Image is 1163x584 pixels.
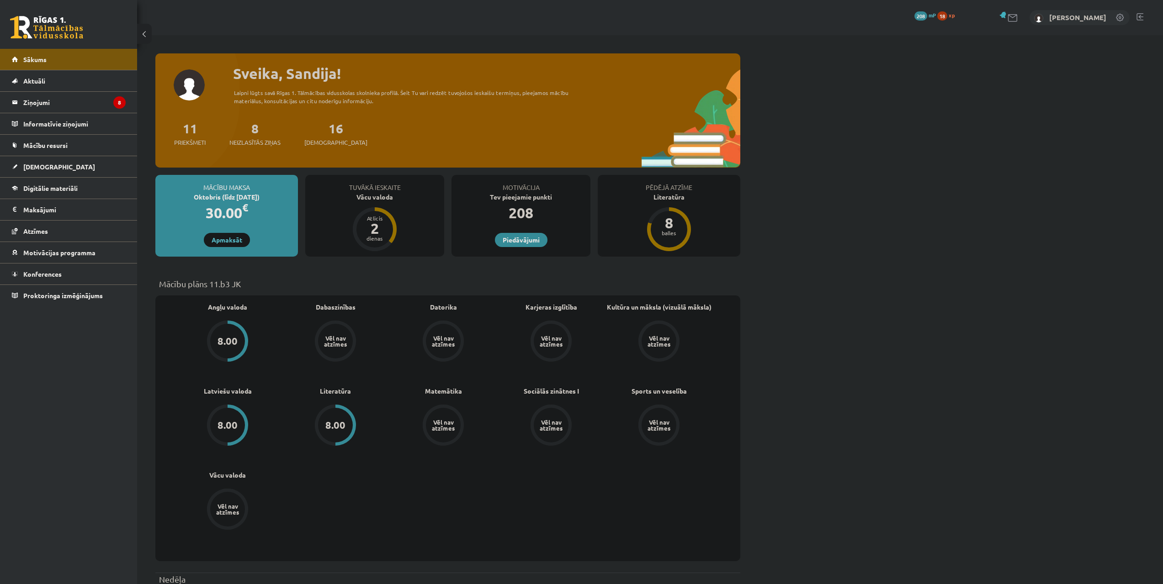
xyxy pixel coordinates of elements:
[233,63,740,84] div: Sveika, Sandija!
[605,321,713,363] a: Vēl nav atzīmes
[538,335,564,347] div: Vēl nav atzīmes
[937,11,947,21] span: 18
[1034,14,1043,23] img: Sandija Šūba
[598,175,740,192] div: Pēdējā atzīme
[12,221,126,242] a: Atzīmes
[538,419,564,431] div: Vēl nav atzīmes
[174,138,206,147] span: Priekšmeti
[305,175,444,192] div: Tuvākā ieskaite
[12,113,126,134] a: Informatīvie ziņojumi
[655,216,683,230] div: 8
[10,16,83,39] a: Rīgas 1. Tālmācības vidusskola
[218,420,238,430] div: 8.00
[281,405,389,447] a: 8.00
[1049,13,1106,22] a: [PERSON_NAME]
[361,221,388,236] div: 2
[305,192,444,202] div: Vācu valoda
[325,420,345,430] div: 8.00
[526,302,577,312] a: Karjeras izglītība
[929,11,936,19] span: mP
[914,11,927,21] span: 208
[361,236,388,241] div: dienas
[242,201,248,214] span: €
[23,291,103,300] span: Proktoringa izmēģinājums
[23,227,48,235] span: Atzīmes
[23,270,62,278] span: Konferences
[204,386,252,396] a: Latviešu valoda
[234,89,585,105] div: Laipni lūgts savā Rīgas 1. Tālmācības vidusskolas skolnieka profilā. Šeit Tu vari redzēt tuvojošo...
[23,141,68,149] span: Mācību resursi
[430,419,456,431] div: Vēl nav atzīmes
[281,321,389,363] a: Vēl nav atzīmes
[524,386,579,396] a: Sociālās zinātnes I
[316,302,356,312] a: Dabaszinības
[425,386,462,396] a: Matemātika
[607,302,712,312] a: Kultūra un māksla (vizuālā māksla)
[320,386,351,396] a: Literatūra
[155,192,298,202] div: Oktobris (līdz [DATE])
[174,489,281,531] a: Vēl nav atzīmes
[208,302,247,312] a: Angļu valoda
[174,405,281,447] a: 8.00
[23,199,126,220] legend: Maksājumi
[12,263,126,284] a: Konferences
[23,113,126,134] legend: Informatīvie ziņojumi
[430,335,456,347] div: Vēl nav atzīmes
[23,184,78,192] span: Digitālie materiāli
[914,11,936,19] a: 208 mP
[937,11,959,19] a: 18 xp
[12,49,126,70] a: Sākums
[598,192,740,253] a: Literatūra 8 balles
[430,302,457,312] a: Datorika
[497,405,605,447] a: Vēl nav atzīmes
[605,405,713,447] a: Vēl nav atzīmes
[204,233,250,247] a: Apmaksāt
[218,336,238,346] div: 8.00
[23,55,47,63] span: Sākums
[23,77,45,85] span: Aktuāli
[646,419,672,431] div: Vēl nav atzīmes
[389,321,497,363] a: Vēl nav atzīmes
[305,192,444,253] a: Vācu valoda Atlicis 2 dienas
[304,120,367,147] a: 16[DEMOGRAPHIC_DATA]
[113,96,126,109] i: 8
[229,138,281,147] span: Neizlasītās ziņas
[323,335,348,347] div: Vēl nav atzīmes
[495,233,547,247] a: Piedāvājumi
[23,92,126,113] legend: Ziņojumi
[451,175,590,192] div: Motivācija
[598,192,740,202] div: Literatūra
[361,216,388,221] div: Atlicis
[304,138,367,147] span: [DEMOGRAPHIC_DATA]
[451,202,590,224] div: 208
[12,156,126,177] a: [DEMOGRAPHIC_DATA]
[12,135,126,156] a: Mācību resursi
[12,70,126,91] a: Aktuāli
[12,178,126,199] a: Digitālie materiāli
[174,120,206,147] a: 11Priekšmeti
[949,11,955,19] span: xp
[23,248,96,257] span: Motivācijas programma
[632,386,687,396] a: Sports un veselība
[655,230,683,236] div: balles
[12,242,126,263] a: Motivācijas programma
[159,278,737,290] p: Mācību plāns 11.b3 JK
[174,321,281,363] a: 8.00
[229,120,281,147] a: 8Neizlasītās ziņas
[155,175,298,192] div: Mācību maksa
[12,199,126,220] a: Maksājumi
[155,202,298,224] div: 30.00
[23,163,95,171] span: [DEMOGRAPHIC_DATA]
[646,335,672,347] div: Vēl nav atzīmes
[215,503,240,515] div: Vēl nav atzīmes
[12,285,126,306] a: Proktoringa izmēģinājums
[389,405,497,447] a: Vēl nav atzīmes
[12,92,126,113] a: Ziņojumi8
[451,192,590,202] div: Tev pieejamie punkti
[497,321,605,363] a: Vēl nav atzīmes
[209,470,246,480] a: Vācu valoda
